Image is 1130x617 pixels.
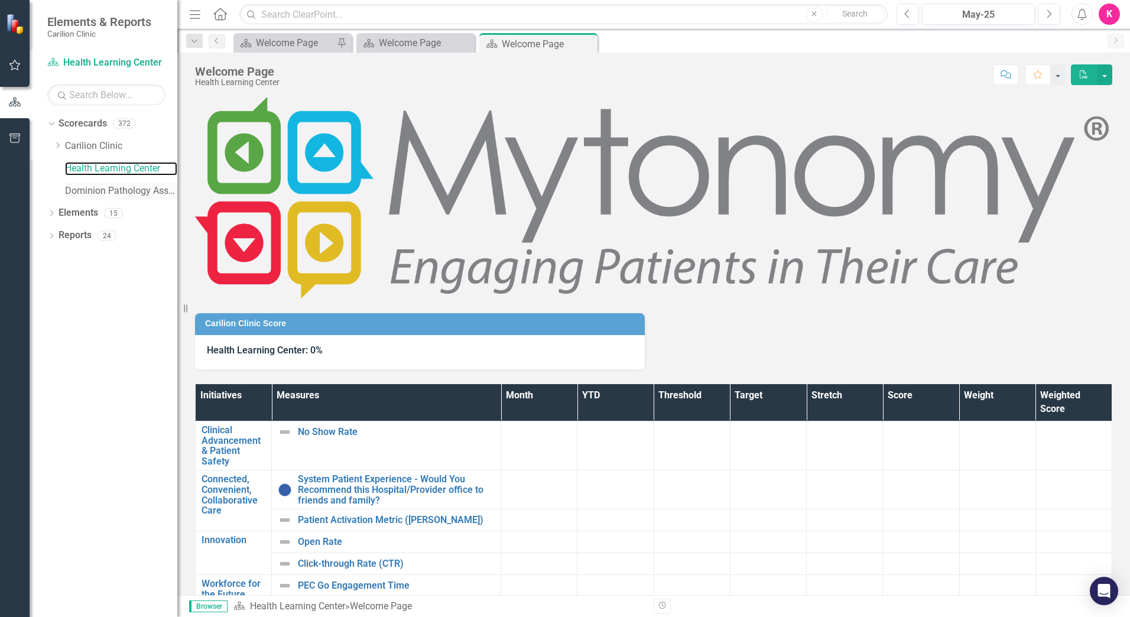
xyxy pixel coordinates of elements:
input: Search ClearPoint... [239,4,888,25]
div: Welcome Page [502,37,595,51]
a: No Show Rate [298,427,495,437]
button: K [1099,4,1120,25]
div: May-25 [926,8,1031,22]
div: Welcome Page [195,65,280,78]
div: Welcome Page [379,35,472,50]
input: Search Below... [47,85,165,105]
a: Reports [59,229,92,242]
div: 15 [104,208,123,218]
a: Workforce for the Future [202,579,265,599]
a: Connected, Convenient, Collaborative Care [202,474,265,515]
a: Health Learning Center [47,56,165,70]
a: Welcome Page [236,35,334,50]
span: Elements & Reports [47,15,151,29]
img: Not Defined [278,513,292,527]
button: Search [826,6,885,22]
a: Click-through Rate (CTR) [298,558,495,569]
a: Patient Activation Metric ([PERSON_NAME]) [298,515,495,525]
img: Not Defined [278,557,292,571]
small: Carilion Clinic [47,29,151,38]
div: 372 [113,119,136,129]
div: » [233,600,645,613]
div: Open Intercom Messenger [1090,577,1118,605]
span: Browser [189,600,228,612]
div: Welcome Page [256,35,334,50]
a: Clinical Advancement & Patient Safety [202,425,265,466]
a: Carilion Clinic [65,139,177,153]
a: Elements [59,206,98,220]
div: 24 [98,230,116,241]
div: Welcome Page [350,600,412,612]
img: Not Defined [278,425,292,439]
img: No Information [278,483,292,497]
img: Mytonomy(R) logo+tagline grey FINAL-01 [195,97,1112,298]
img: Not Defined [278,535,292,549]
a: Innovation [202,535,265,545]
a: System Patient Experience - Would You Recommend this Hospital/Provider office to friends and family? [298,474,495,505]
a: PEC Go Engagement Time [298,580,495,591]
span: Search [842,9,868,18]
div: Health Learning Center [195,78,280,87]
button: May-25 [922,4,1035,25]
span: Health Learning Center: 0% [207,345,323,356]
h3: Carilion Clinic Score [205,319,639,328]
img: ClearPoint Strategy [6,14,27,34]
a: Open Rate [298,537,495,547]
a: Health Learning Center [250,600,345,612]
a: Dominion Pathology Associates [65,184,177,198]
a: Health Learning Center [65,162,177,176]
img: Not Defined [278,579,292,593]
a: Welcome Page [359,35,472,50]
a: Scorecards [59,117,107,131]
